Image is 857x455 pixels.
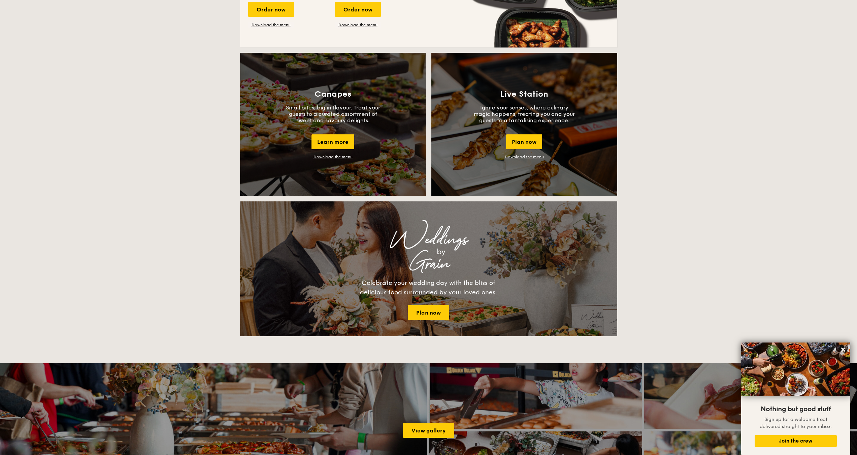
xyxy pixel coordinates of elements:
div: Weddings [299,234,558,246]
button: Close [838,344,849,355]
button: Join the crew [755,435,837,447]
a: Plan now [408,305,449,320]
div: Celebrate your wedding day with the bliss of delicious food surrounded by your loved ones. [353,278,504,297]
h3: Canapes [315,90,351,99]
a: Download the menu [248,22,294,28]
a: View gallery [403,423,454,438]
span: Sign up for a welcome treat delivered straight to your inbox. [760,417,832,429]
div: by [324,246,558,258]
h3: Live Station [500,90,548,99]
div: Order now [335,2,381,17]
div: Learn more [311,134,354,149]
p: Ignite your senses, where culinary magic happens, treating you and your guests to a tantalising e... [474,104,575,124]
div: Plan now [506,134,542,149]
p: Small bites, big in flavour. Treat your guests to a curated assortment of sweet and savoury delig... [283,104,384,124]
a: Download the menu [335,22,381,28]
a: Download the menu [505,155,544,159]
div: Grain [299,258,558,270]
img: DSC07876-Edit02-Large.jpeg [741,343,850,396]
div: Order now [248,2,294,17]
a: Download the menu [314,155,353,159]
span: Nothing but good stuff [761,405,831,413]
